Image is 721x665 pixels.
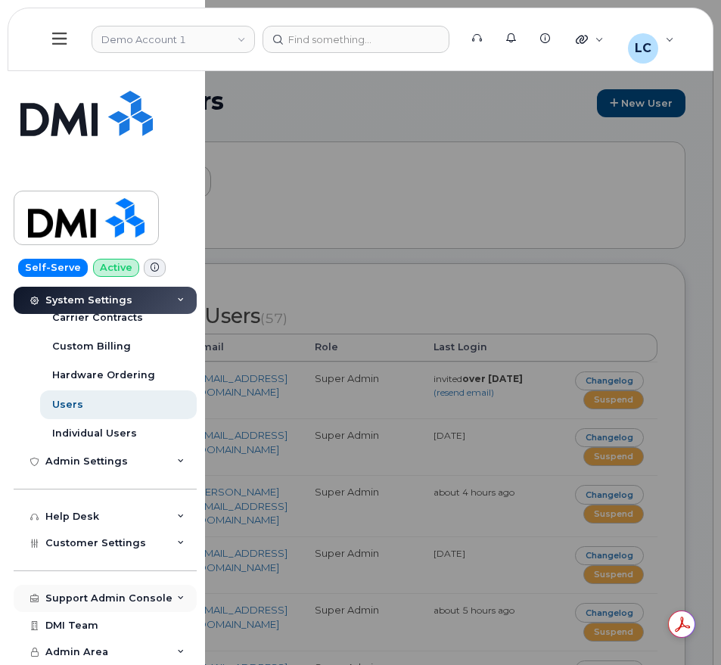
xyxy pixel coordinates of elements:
[14,191,159,245] a: Demo Account 1
[40,332,197,361] a: Custom Billing
[52,340,131,353] div: Custom Billing
[18,259,88,277] a: Self-Serve
[40,303,197,332] a: Carrier Contracts
[14,612,197,639] a: DMI Team
[45,455,128,468] div: Admin Settings
[52,398,83,412] div: Users
[40,390,197,419] a: Users
[52,427,137,440] div: Individual Users
[45,646,108,657] span: Admin Area
[40,419,197,448] a: Individual Users
[20,91,153,136] img: Simplex My-Serve
[52,311,143,325] div: Carrier Contracts
[45,592,172,604] div: Support Admin Console
[45,537,146,548] span: Customer Settings
[52,368,155,382] div: Hardware Ordering
[40,361,197,390] a: Hardware Ordering
[28,196,145,240] img: Demo Account 1
[45,511,99,523] div: Help Desk
[45,294,132,306] div: System Settings
[93,259,139,277] a: Active
[45,620,98,632] div: DMI Team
